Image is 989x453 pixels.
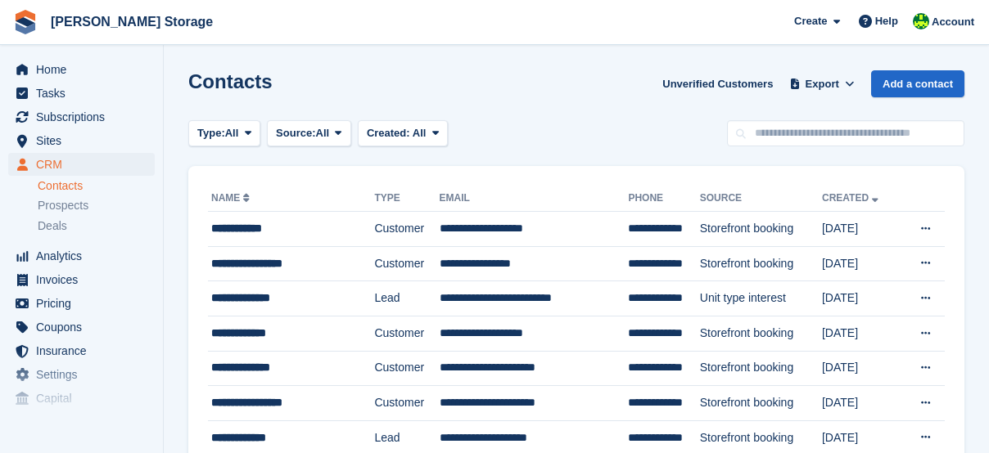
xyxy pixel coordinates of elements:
span: Create [794,13,827,29]
th: Phone [628,186,699,212]
td: [DATE] [822,246,900,281]
span: Capital [36,387,134,410]
td: Storefront booking [700,351,822,386]
a: Contacts [38,178,155,194]
span: Tasks [36,82,134,105]
span: All [225,125,239,141]
button: Created: All [358,120,448,147]
td: [DATE] [822,212,900,247]
span: Subscriptions [36,105,134,128]
td: Storefront booking [700,246,822,281]
img: stora-icon-8386f47178a22dfd0bd8f6a31ec36ba5ce8667c1dd55bd0f319d3a0aa187defe.svg [13,10,38,34]
span: Prospects [38,198,88,213]
td: [DATE] [822,316,900,351]
span: Invoices [36,268,134,291]
a: menu [8,363,155,386]
td: [DATE] [822,281,900,316]
a: Name [211,192,253,204]
h1: Contacts [188,70,273,92]
td: Storefront booking [700,316,822,351]
a: menu [8,316,155,339]
span: Deals [38,218,67,234]
td: Customer [374,246,439,281]
a: menu [8,129,155,152]
td: Customer [374,386,439,421]
span: Type: [197,125,225,141]
span: Source: [276,125,315,141]
span: Coupons [36,316,134,339]
span: Created: [367,127,410,139]
td: Storefront booking [700,386,822,421]
a: menu [8,82,155,105]
span: Home [36,58,134,81]
td: [DATE] [822,386,900,421]
a: Add a contact [871,70,964,97]
span: Insurance [36,339,134,362]
td: Storefront booking [700,212,822,247]
td: Unit type interest [700,281,822,316]
span: All [316,125,330,141]
a: menu [8,153,155,176]
img: Claire Wilson [913,13,929,29]
th: Source [700,186,822,212]
a: menu [8,244,155,267]
a: menu [8,292,155,315]
span: Export [806,76,839,92]
button: Export [786,70,858,97]
span: All [413,127,427,139]
td: Customer [374,316,439,351]
a: menu [8,58,155,81]
span: Settings [36,363,134,386]
a: menu [8,268,155,291]
span: Help [875,13,898,29]
button: Source: All [267,120,351,147]
a: Prospects [38,197,155,214]
td: [DATE] [822,351,900,386]
a: Deals [38,218,155,235]
td: Lead [374,281,439,316]
a: menu [8,339,155,362]
span: CRM [36,153,134,176]
button: Type: All [188,120,260,147]
a: [PERSON_NAME] Storage [44,8,219,35]
th: Type [374,186,439,212]
span: Pricing [36,292,134,315]
span: Sites [36,129,134,152]
td: Customer [374,212,439,247]
a: menu [8,105,155,128]
span: Account [932,14,974,30]
a: Unverified Customers [656,70,779,97]
td: Customer [374,351,439,386]
a: Created [822,192,882,204]
th: Email [440,186,629,212]
span: Analytics [36,244,134,267]
a: menu [8,387,155,410]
